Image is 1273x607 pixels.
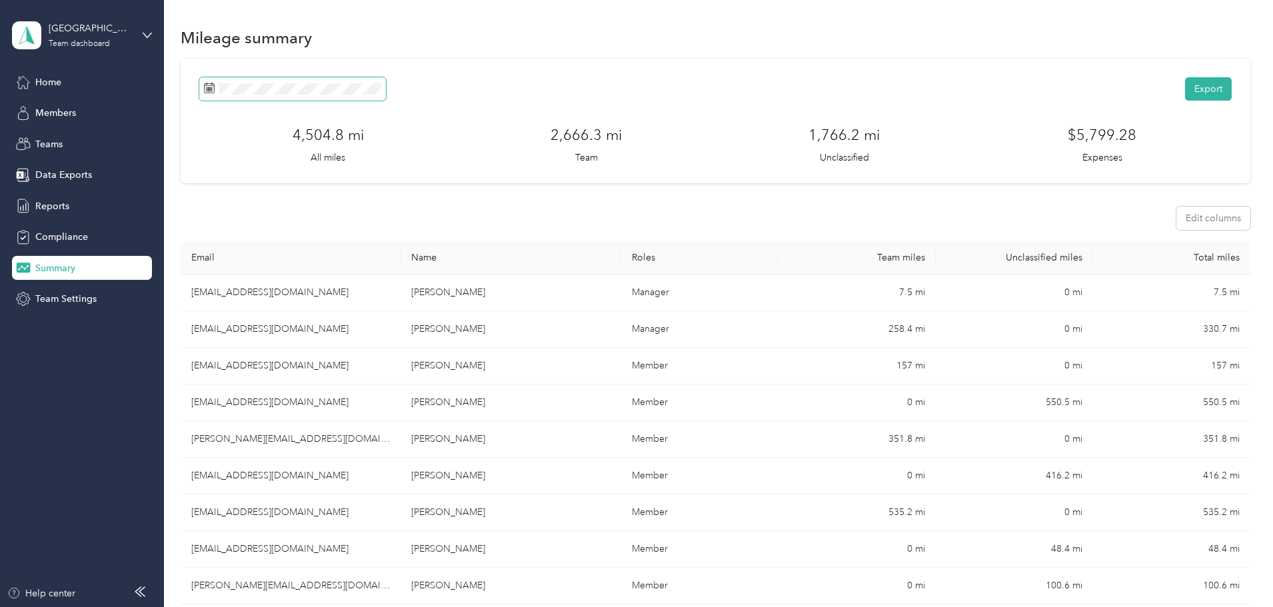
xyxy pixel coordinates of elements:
[181,241,401,275] th: Email
[181,275,401,311] td: japotter@corefoodservice.com
[401,275,621,311] td: Joseph A. Potter
[621,421,778,458] td: Member
[181,531,401,568] td: jrking@corefoodservice.com
[401,241,621,275] th: Name
[778,531,936,568] td: 0 mi
[936,531,1093,568] td: 48.4 mi
[778,275,936,311] td: 7.5 mi
[1176,207,1250,230] button: Edit columns
[401,458,621,494] td: Belinda J. Lavasseur
[293,124,364,146] h3: 4,504.8 mi
[1198,532,1273,607] iframe: Everlance-gr Chat Button Frame
[820,151,869,165] p: Unclassified
[575,151,598,165] p: Team
[621,384,778,421] td: Member
[49,21,132,35] div: [GEOGRAPHIC_DATA][US_STATE] - Field/Distributor Sales
[1093,458,1250,494] td: 416.2 mi
[808,124,880,146] h3: 1,766.2 mi
[181,348,401,384] td: gkapfer@corefoodservice.com
[35,292,97,306] span: Team Settings
[181,384,401,421] td: jsadler@corefoodservice.com
[936,311,1093,348] td: 0 mi
[778,421,936,458] td: 351.8 mi
[621,531,778,568] td: Member
[936,384,1093,421] td: 550.5 mi
[936,568,1093,604] td: 100.6 mi
[401,384,621,421] td: Judith A. Migan-Sadler
[936,275,1093,311] td: 0 mi
[778,241,936,275] th: Team miles
[1082,151,1122,165] p: Expenses
[1093,275,1250,311] td: 7.5 mi
[621,568,778,604] td: Member
[181,31,312,45] h1: Mileage summary
[621,275,778,311] td: Manager
[551,124,622,146] h3: 2,666.3 mi
[181,494,401,531] td: jlee@corefoodservice.com
[401,531,621,568] td: James R. King
[35,261,75,275] span: Summary
[621,494,778,531] td: Member
[7,586,75,600] button: Help center
[1093,494,1250,531] td: 535.2 mi
[778,311,936,348] td: 258.4 mi
[401,348,621,384] td: Gerald J. Kapfer
[1185,77,1232,101] button: Export
[35,230,88,244] span: Compliance
[936,348,1093,384] td: 0 mi
[778,458,936,494] td: 0 mi
[1093,531,1250,568] td: 48.4 mi
[401,494,621,531] td: Joseph C. Lee
[181,458,401,494] td: blavasseur@corefoodservice.com
[181,421,401,458] td: desmith@corefoodservice.com
[1093,311,1250,348] td: 330.7 mi
[621,241,778,275] th: Roles
[621,458,778,494] td: Member
[35,137,63,151] span: Teams
[401,421,621,458] td: David E. Smith
[621,311,778,348] td: Manager
[1093,241,1250,275] th: Total miles
[401,568,621,604] td: Gregory J. Rupp
[621,348,778,384] td: Member
[1068,124,1136,146] h3: $5,799.28
[1093,421,1250,458] td: 351.8 mi
[35,106,76,120] span: Members
[936,494,1093,531] td: 0 mi
[35,199,69,213] span: Reports
[401,311,621,348] td: Loren A. Hathaway
[778,568,936,604] td: 0 mi
[936,458,1093,494] td: 416.2 mi
[49,40,110,48] div: Team dashboard
[35,75,61,89] span: Home
[311,151,345,165] p: All miles
[181,311,401,348] td: lhathaway@corefoodservice.com
[181,568,401,604] td: grupp@corefoodservice.com
[778,494,936,531] td: 535.2 mi
[35,168,92,182] span: Data Exports
[936,241,1093,275] th: Unclassified miles
[1093,568,1250,604] td: 100.6 mi
[1093,384,1250,421] td: 550.5 mi
[778,348,936,384] td: 157 mi
[778,384,936,421] td: 0 mi
[1093,348,1250,384] td: 157 mi
[936,421,1093,458] td: 0 mi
